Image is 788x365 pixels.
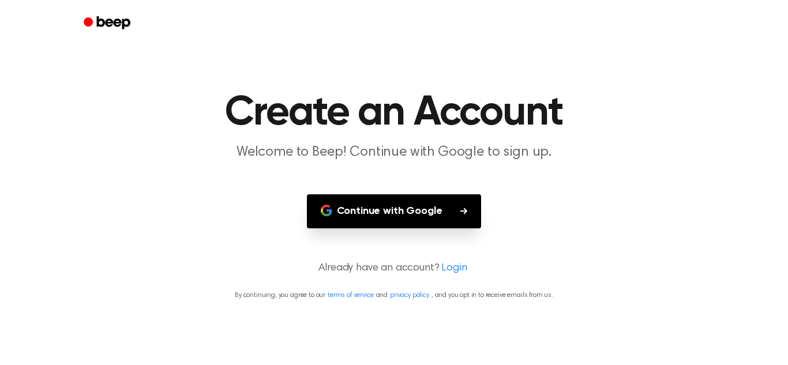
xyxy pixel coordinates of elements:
[14,261,774,276] p: Already have an account?
[441,261,467,276] a: Login
[390,292,429,299] a: privacy policy
[76,12,141,35] a: Beep
[172,143,616,162] p: Welcome to Beep! Continue with Google to sign up.
[14,290,774,300] p: By continuing, you agree to our and , and you opt in to receive emails from us.
[307,194,482,228] button: Continue with Google
[99,92,689,134] h1: Create an Account
[328,292,373,299] a: terms of service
